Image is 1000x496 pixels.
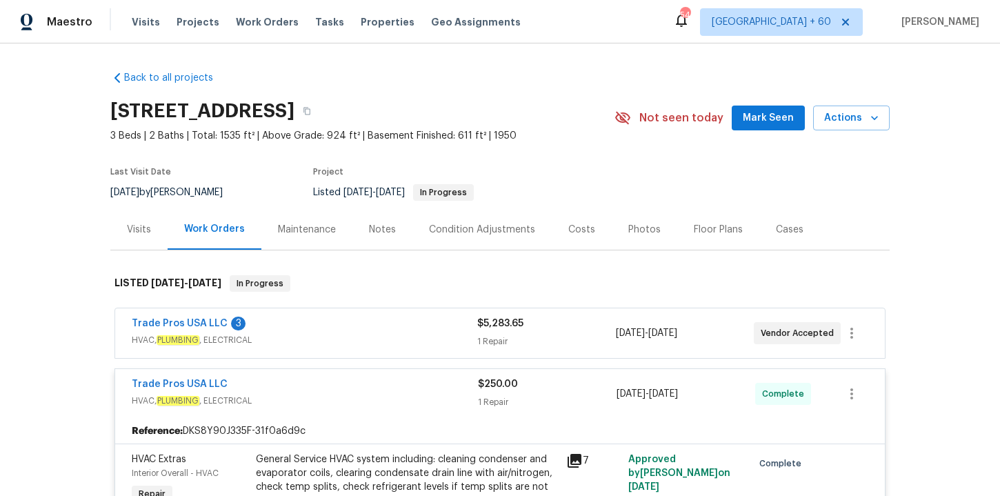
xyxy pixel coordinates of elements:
[639,111,723,125] span: Not seen today
[761,326,839,340] span: Vendor Accepted
[132,394,478,408] span: HVAC, , ELECTRICAL
[132,15,160,29] span: Visits
[278,223,336,237] div: Maintenance
[343,188,405,197] span: -
[616,326,677,340] span: -
[110,104,294,118] h2: [STREET_ADDRESS]
[824,110,879,127] span: Actions
[648,328,677,338] span: [DATE]
[477,335,615,348] div: 1 Repair
[743,110,794,127] span: Mark Seen
[151,278,184,288] span: [DATE]
[478,379,518,389] span: $250.00
[157,396,199,406] em: PLUMBING
[617,387,678,401] span: -
[188,278,221,288] span: [DATE]
[628,223,661,237] div: Photos
[762,387,810,401] span: Complete
[617,389,646,399] span: [DATE]
[231,277,289,290] span: In Progress
[132,455,186,464] span: HVAC Extras
[110,71,243,85] a: Back to all projects
[313,168,343,176] span: Project
[813,106,890,131] button: Actions
[628,455,730,492] span: Approved by [PERSON_NAME] on
[313,188,474,197] span: Listed
[110,261,890,306] div: LISTED [DATE]-[DATE]In Progress
[110,188,139,197] span: [DATE]
[628,482,659,492] span: [DATE]
[478,395,617,409] div: 1 Repair
[694,223,743,237] div: Floor Plans
[732,106,805,131] button: Mark Seen
[712,15,831,29] span: [GEOGRAPHIC_DATA] + 60
[132,424,183,438] b: Reference:
[127,223,151,237] div: Visits
[236,15,299,29] span: Work Orders
[369,223,396,237] div: Notes
[47,15,92,29] span: Maestro
[132,469,219,477] span: Interior Overall - HVAC
[114,275,221,292] h6: LISTED
[680,8,690,22] div: 543
[231,317,246,330] div: 3
[568,223,595,237] div: Costs
[477,319,523,328] span: $5,283.65
[566,453,620,469] div: 7
[151,278,221,288] span: -
[110,168,171,176] span: Last Visit Date
[429,223,535,237] div: Condition Adjustments
[343,188,372,197] span: [DATE]
[157,335,199,345] em: PLUMBING
[776,223,803,237] div: Cases
[896,15,979,29] span: [PERSON_NAME]
[315,17,344,27] span: Tasks
[294,99,319,123] button: Copy Address
[649,389,678,399] span: [DATE]
[184,222,245,236] div: Work Orders
[414,188,472,197] span: In Progress
[115,419,885,444] div: DKS8Y90J335F-31f0a6d9c
[110,184,239,201] div: by [PERSON_NAME]
[177,15,219,29] span: Projects
[376,188,405,197] span: [DATE]
[616,328,645,338] span: [DATE]
[132,319,228,328] a: Trade Pros USA LLC
[431,15,521,29] span: Geo Assignments
[132,379,228,389] a: Trade Pros USA LLC
[110,129,614,143] span: 3 Beds | 2 Baths | Total: 1535 ft² | Above Grade: 924 ft² | Basement Finished: 611 ft² | 1950
[361,15,414,29] span: Properties
[759,457,807,470] span: Complete
[132,333,477,347] span: HVAC, , ELECTRICAL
